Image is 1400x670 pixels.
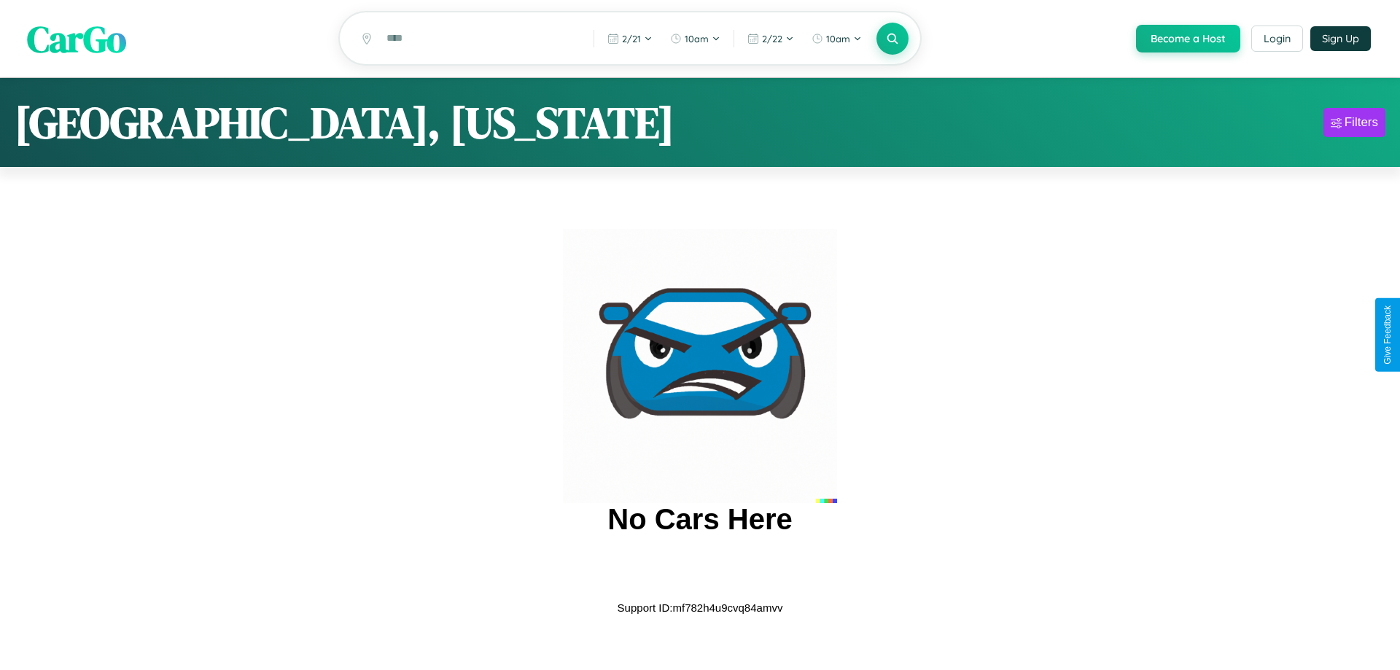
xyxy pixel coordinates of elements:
div: Filters [1345,115,1378,130]
span: CarGo [27,13,126,63]
button: Login [1251,26,1303,52]
button: 2/21 [600,27,660,50]
button: 2/22 [740,27,801,50]
span: 2 / 21 [622,33,641,44]
button: Sign Up [1310,26,1371,51]
button: Become a Host [1136,25,1240,52]
h1: [GEOGRAPHIC_DATA], [US_STATE] [15,93,674,152]
p: Support ID: mf782h4u9cvq84amvv [618,598,783,618]
h2: No Cars Here [607,503,792,536]
span: 10am [826,33,850,44]
button: 10am [804,27,869,50]
span: 10am [685,33,709,44]
img: car [563,229,837,503]
button: 10am [663,27,728,50]
button: Filters [1323,108,1385,137]
div: Give Feedback [1382,305,1393,365]
span: 2 / 22 [762,33,782,44]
